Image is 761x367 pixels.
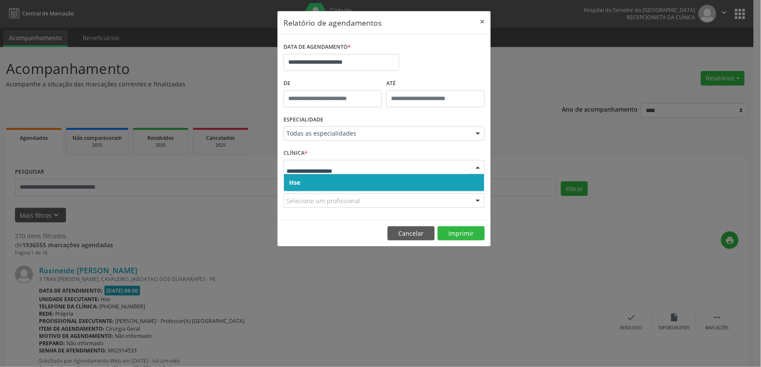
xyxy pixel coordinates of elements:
[284,113,323,127] label: ESPECIALIDADE
[386,77,485,90] label: ATÉ
[284,41,351,54] label: DATA DE AGENDAMENTO
[289,178,300,186] span: Hse
[388,226,435,241] button: Cancelar
[284,17,382,28] h5: Relatório de agendamentos
[474,11,491,32] button: Close
[286,196,360,205] span: Selecione um profissional
[286,129,467,138] span: Todas as especialidades
[438,226,485,241] button: Imprimir
[284,147,307,160] label: CLÍNICA
[284,77,382,90] label: De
